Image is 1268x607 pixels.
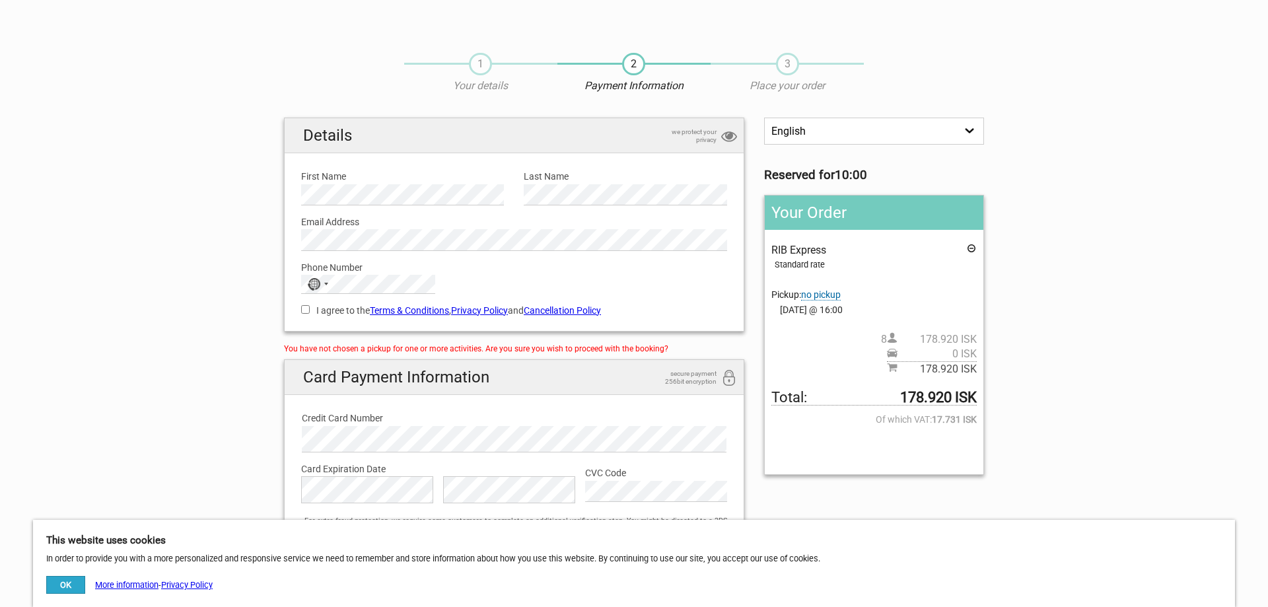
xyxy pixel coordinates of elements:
[771,303,977,317] span: [DATE] @ 16:00
[771,390,977,406] span: Total to be paid
[771,244,826,256] span: RIB Express
[301,260,727,275] label: Phone Number
[285,118,744,153] h2: Details
[46,576,85,594] button: OK
[764,168,984,182] h3: Reserved for
[765,196,983,230] h2: Your Order
[46,533,1222,548] h5: This website uses cookies
[95,580,158,590] a: More information
[801,289,841,301] span: Change pickup place
[711,79,864,93] p: Place your order
[285,360,744,395] h2: Card Payment Information
[775,258,977,272] div: Standard rate
[651,128,717,144] span: we protect your privacy
[932,412,977,427] strong: 17.731 ISK
[301,215,727,229] label: Email Address
[469,53,492,75] span: 1
[161,580,213,590] a: Privacy Policy
[298,514,744,558] div: For extra fraud protection, we require some customers to complete an additional verification step...
[887,347,977,361] span: Pickup price
[301,303,727,318] label: I agree to the , and
[301,169,504,184] label: First Name
[622,53,645,75] span: 2
[557,79,711,93] p: Payment Information
[887,361,977,376] span: Subtotal
[721,370,737,388] i: 256bit encryption
[721,128,737,146] i: privacy protection
[898,332,977,347] span: 178.920 ISK
[33,520,1235,607] div: In order to provide you with a more personalized and responsive service we need to remember and s...
[651,370,717,386] span: secure payment 256bit encryption
[835,168,867,182] strong: 10:00
[585,466,727,480] label: CVC Code
[284,341,744,356] div: You have not chosen a pickup for one or more activities. Are you sure you wish to proceed with th...
[898,362,977,376] span: 178.920 ISK
[404,79,557,93] p: Your details
[302,275,335,293] button: Selected country
[524,169,726,184] label: Last Name
[771,289,841,301] span: Pickup:
[302,411,726,425] label: Credit Card Number
[881,332,977,347] span: 8 person(s)
[524,305,601,316] a: Cancellation Policy
[301,462,727,476] label: Card Expiration Date
[771,412,977,427] span: Of which VAT:
[900,390,977,405] strong: 178.920 ISK
[898,347,977,361] span: 0 ISK
[46,576,213,594] div: -
[776,53,799,75] span: 3
[451,305,508,316] a: Privacy Policy
[370,305,449,316] a: Terms & Conditions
